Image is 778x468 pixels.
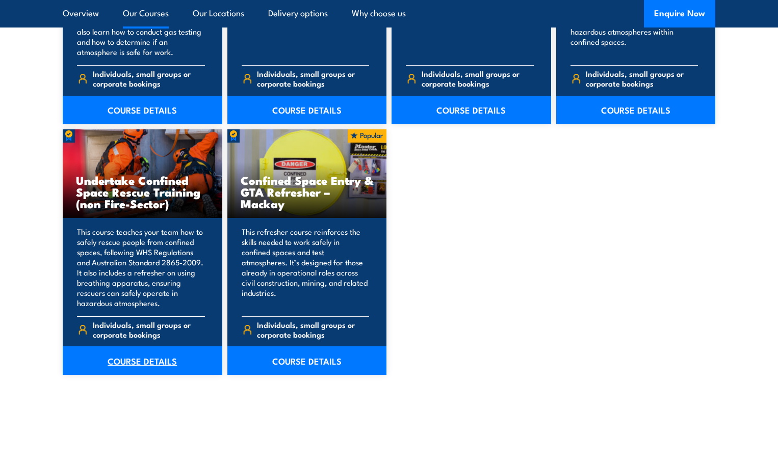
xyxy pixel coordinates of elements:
a: COURSE DETAILS [227,346,387,375]
p: This refresher course reinforces the skills needed to work safely in confined spaces and test atm... [242,227,370,308]
a: COURSE DETAILS [227,96,387,124]
h3: Confined Space Entry & GTA Refresher – Mackay [241,174,374,209]
a: COURSE DETAILS [63,346,222,375]
span: Individuals, small groups or corporate bookings [257,320,369,339]
span: Individuals, small groups or corporate bookings [422,69,534,88]
a: COURSE DETAILS [556,96,716,124]
a: COURSE DETAILS [392,96,551,124]
span: Individuals, small groups or corporate bookings [257,69,369,88]
span: Individuals, small groups or corporate bookings [93,320,205,339]
a: COURSE DETAILS [63,96,222,124]
span: Individuals, small groups or corporate bookings [586,69,698,88]
span: Individuals, small groups or corporate bookings [93,69,205,88]
p: This course teaches your team how to safely rescue people from confined spaces, following WHS Reg... [77,227,205,308]
h3: Undertake Confined Space Rescue Training (non Fire-Sector) [76,174,209,209]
